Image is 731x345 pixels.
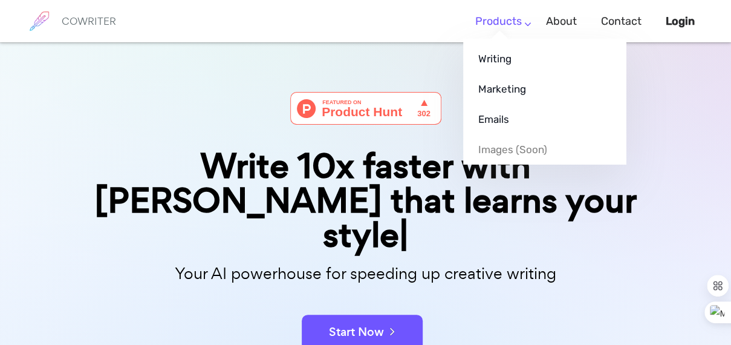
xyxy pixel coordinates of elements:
[290,92,441,125] img: Cowriter - Your AI buddy for speeding up creative writing | Product Hunt
[63,261,668,287] p: Your AI powerhouse for speeding up creative writing
[463,44,626,74] a: Writing
[666,4,695,39] a: Login
[475,4,522,39] a: Products
[463,74,626,104] a: Marketing
[24,6,54,36] img: brand logo
[463,104,626,134] a: Emails
[666,15,695,28] b: Login
[62,16,116,27] h6: COWRITER
[601,4,642,39] a: Contact
[546,4,577,39] a: About
[63,149,668,253] div: Write 10x faster with [PERSON_NAME] that learns your style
